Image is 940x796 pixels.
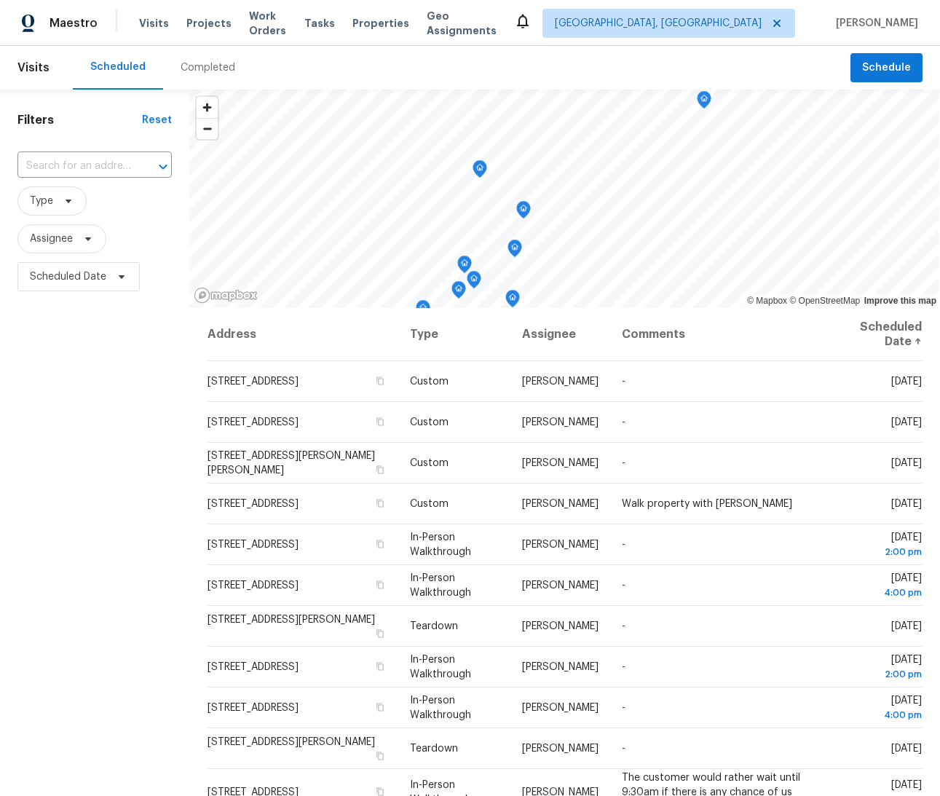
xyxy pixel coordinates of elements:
[825,308,923,361] th: Scheduled Date ↑
[891,744,922,754] span: [DATE]
[207,308,398,361] th: Address
[837,586,922,600] div: 4:00 pm
[507,240,522,262] div: Map marker
[622,703,625,713] span: -
[410,744,458,754] span: Teardown
[197,118,218,139] button: Zoom out
[837,573,922,600] span: [DATE]
[622,540,625,550] span: -
[610,308,825,361] th: Comments
[410,499,449,509] span: Custom
[208,540,299,550] span: [STREET_ADDRESS]
[30,232,73,246] span: Assignee
[139,16,169,31] span: Visits
[352,16,409,31] span: Properties
[374,537,387,551] button: Copy Address
[30,194,53,208] span: Type
[837,655,922,682] span: [DATE]
[505,290,520,312] div: Map marker
[374,463,387,476] button: Copy Address
[208,377,299,387] span: [STREET_ADDRESS]
[891,377,922,387] span: [DATE]
[864,296,936,306] a: Improve this map
[142,113,172,127] div: Reset
[398,308,510,361] th: Type
[837,545,922,559] div: 2:00 pm
[622,662,625,672] span: -
[622,417,625,427] span: -
[374,415,387,428] button: Copy Address
[891,499,922,509] span: [DATE]
[473,160,487,183] div: Map marker
[622,621,625,631] span: -
[516,201,531,224] div: Map marker
[522,621,599,631] span: [PERSON_NAME]
[747,296,787,306] a: Mapbox
[467,271,481,293] div: Map marker
[862,59,911,77] span: Schedule
[457,256,472,278] div: Map marker
[208,451,375,476] span: [STREET_ADDRESS][PERSON_NAME][PERSON_NAME]
[208,499,299,509] span: [STREET_ADDRESS]
[374,701,387,714] button: Copy Address
[850,53,923,83] button: Schedule
[410,655,471,679] span: In-Person Walkthrough
[374,578,387,591] button: Copy Address
[837,532,922,559] span: [DATE]
[837,667,922,682] div: 2:00 pm
[522,744,599,754] span: [PERSON_NAME]
[622,744,625,754] span: -
[197,97,218,118] button: Zoom in
[510,308,610,361] th: Assignee
[837,695,922,722] span: [DATE]
[697,91,711,114] div: Map marker
[50,16,98,31] span: Maestro
[830,16,918,31] span: [PERSON_NAME]
[374,627,387,640] button: Copy Address
[622,580,625,591] span: -
[410,695,471,720] span: In-Person Walkthrough
[90,60,146,74] div: Scheduled
[249,9,287,38] span: Work Orders
[374,374,387,387] button: Copy Address
[522,417,599,427] span: [PERSON_NAME]
[522,662,599,672] span: [PERSON_NAME]
[189,90,939,308] canvas: Map
[410,532,471,557] span: In-Person Walkthrough
[451,281,466,304] div: Map marker
[374,749,387,762] button: Copy Address
[789,296,860,306] a: OpenStreetMap
[17,52,50,84] span: Visits
[197,119,218,139] span: Zoom out
[622,377,625,387] span: -
[410,621,458,631] span: Teardown
[522,703,599,713] span: [PERSON_NAME]
[555,16,762,31] span: [GEOGRAPHIC_DATA], [GEOGRAPHIC_DATA]
[522,540,599,550] span: [PERSON_NAME]
[208,615,375,625] span: [STREET_ADDRESS][PERSON_NAME]
[427,9,497,38] span: Geo Assignments
[522,458,599,468] span: [PERSON_NAME]
[522,580,599,591] span: [PERSON_NAME]
[410,458,449,468] span: Custom
[208,417,299,427] span: [STREET_ADDRESS]
[891,458,922,468] span: [DATE]
[17,113,142,127] h1: Filters
[181,60,235,75] div: Completed
[622,458,625,468] span: -
[837,708,922,722] div: 4:00 pm
[622,499,792,509] span: Walk property with [PERSON_NAME]
[208,662,299,672] span: [STREET_ADDRESS]
[891,621,922,631] span: [DATE]
[374,497,387,510] button: Copy Address
[186,16,232,31] span: Projects
[410,417,449,427] span: Custom
[522,499,599,509] span: [PERSON_NAME]
[30,269,106,284] span: Scheduled Date
[304,18,335,28] span: Tasks
[891,417,922,427] span: [DATE]
[416,300,430,323] div: Map marker
[208,703,299,713] span: [STREET_ADDRESS]
[522,377,599,387] span: [PERSON_NAME]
